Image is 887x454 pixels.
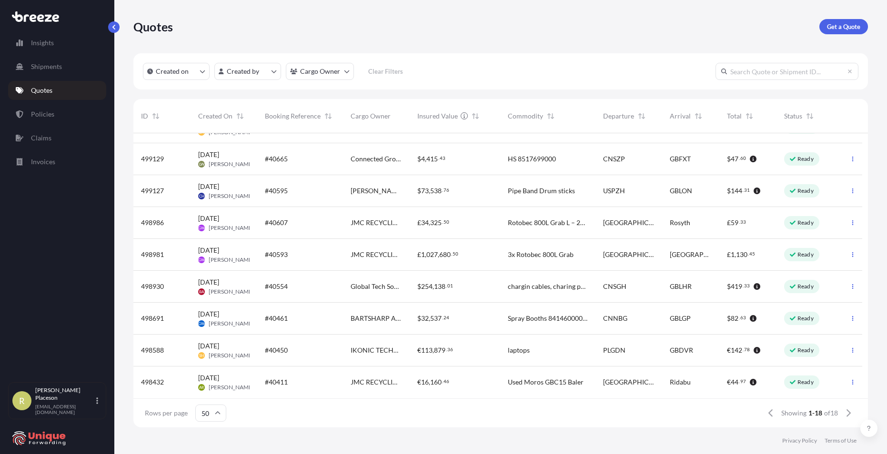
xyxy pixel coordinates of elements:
[198,223,205,233] span: GW
[727,379,731,385] span: €
[35,386,94,402] p: [PERSON_NAME] Placeson
[508,111,543,121] span: Commodity
[199,159,204,169] span: LW
[8,128,106,148] a: Claims
[8,152,106,171] a: Invoices
[430,188,442,194] span: 538
[670,345,693,355] span: GBDVR
[438,157,439,160] span: .
[731,283,742,290] span: 419
[447,284,453,287] span: 01
[508,282,588,291] span: chargin cables, charing ports, USBs, cables, plugs
[265,282,288,291] span: #40554
[603,154,625,164] span: CNSZP
[430,379,442,385] span: 160
[508,154,556,164] span: HS 8517699000
[417,251,421,258] span: £
[31,109,54,119] p: Policies
[438,251,439,258] span: ,
[31,38,54,48] p: Insights
[603,218,655,227] span: [GEOGRAPHIC_DATA]
[443,380,449,383] span: 46
[141,377,164,387] span: 498432
[209,160,254,168] span: [PERSON_NAME]
[209,192,254,200] span: [PERSON_NAME]
[8,33,106,52] a: Insights
[265,377,288,387] span: #40411
[31,157,55,167] p: Invoices
[749,252,755,256] span: 45
[417,283,421,290] span: $
[198,255,205,265] span: GW
[447,348,453,351] span: 36
[470,110,481,122] button: Sort
[141,154,164,164] span: 499129
[417,347,421,354] span: €
[141,282,164,291] span: 498930
[209,224,254,232] span: [PERSON_NAME]
[727,315,731,322] span: $
[508,250,574,259] span: 3x Rotobec 800L Grab
[351,314,402,323] span: BARTSHARP Airbrush
[198,373,219,383] span: [DATE]
[443,220,449,224] span: 50
[433,347,434,354] span: ,
[417,156,421,162] span: $
[31,62,62,71] p: Shipments
[797,283,814,290] p: Ready
[425,156,426,162] span: ,
[727,188,731,194] span: $
[670,186,692,196] span: GBLON
[417,315,421,322] span: $
[198,150,219,159] span: [DATE]
[744,284,750,287] span: 33
[143,63,210,80] button: createdOn Filter options
[797,155,814,163] p: Ready
[150,110,161,122] button: Sort
[782,437,817,444] p: Privacy Policy
[198,182,219,191] span: [DATE]
[421,347,433,354] span: 113
[731,188,742,194] span: 144
[351,186,402,196] span: [PERSON_NAME] Percussions
[421,156,425,162] span: 4
[8,81,106,100] a: Quotes
[417,379,421,385] span: €
[199,191,204,201] span: CH
[141,111,148,121] span: ID
[716,63,858,80] input: Search Quote or Shipment ID...
[199,287,204,296] span: BA
[199,383,204,392] span: AR
[209,288,254,296] span: [PERSON_NAME]
[731,347,742,354] span: 142
[141,250,164,259] span: 498981
[727,251,731,258] span: £
[425,251,426,258] span: ,
[727,219,731,226] span: £
[824,408,838,418] span: of 18
[744,188,750,192] span: 31
[265,345,288,355] span: #40450
[727,347,731,354] span: €
[740,157,746,160] span: 60
[603,111,634,121] span: Departure
[198,309,219,319] span: [DATE]
[731,219,738,226] span: 59
[429,219,430,226] span: ,
[442,220,443,224] span: .
[603,377,655,387] span: [GEOGRAPHIC_DATA]
[265,314,288,323] span: #40461
[351,111,391,121] span: Cargo Owner
[804,110,816,122] button: Sort
[827,22,860,31] p: Get a Quote
[739,220,740,224] span: .
[234,110,246,122] button: Sort
[744,348,750,351] span: 78
[442,380,443,383] span: .
[731,379,738,385] span: 44
[351,377,402,387] span: JMC RECYCLING LTD
[286,63,354,80] button: cargoOwner Filter options
[141,186,164,196] span: 499127
[825,437,857,444] a: Terms of Use
[727,283,731,290] span: $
